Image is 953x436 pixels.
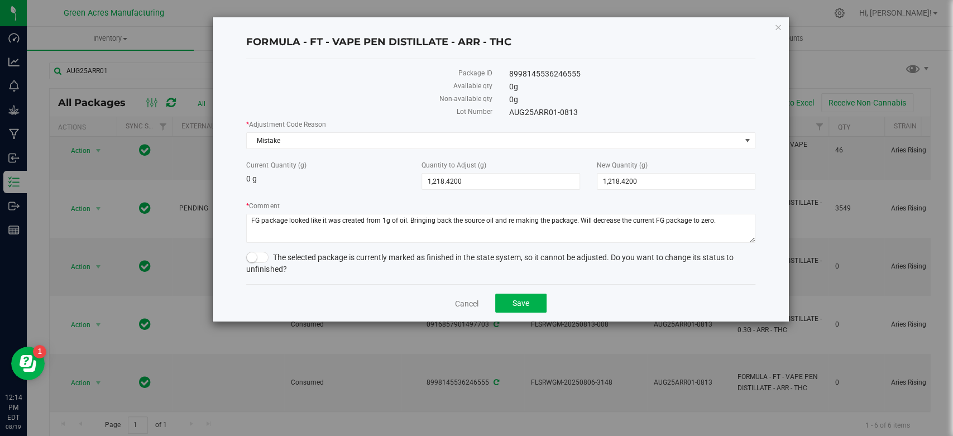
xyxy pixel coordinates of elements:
[740,133,754,148] span: select
[501,68,764,80] div: 8998145536246555
[246,68,492,78] label: Package ID
[514,82,518,91] span: g
[514,95,518,104] span: g
[597,160,755,170] label: New Quantity (g)
[501,107,764,118] div: AUG25ARR01-0813
[247,133,740,148] span: Mistake
[246,119,755,130] label: Adjustment Code Reason
[509,82,518,91] span: 0
[513,299,529,308] span: Save
[597,174,755,189] input: 1,218.4200
[246,174,257,183] span: 0 g
[509,95,518,104] span: 0
[246,94,492,104] label: Non-available qty
[246,201,755,211] label: Comment
[495,294,547,313] button: Save
[246,253,734,274] span: The selected package is currently marked as finished in the state system, so it cannot be adjuste...
[11,347,45,380] iframe: Resource center
[422,160,580,170] label: Quantity to Adjust (g)
[422,174,580,189] input: 1,218.4200
[246,107,492,117] label: Lot Number
[33,345,46,358] iframe: Resource center unread badge
[455,298,478,309] a: Cancel
[246,81,492,91] label: Available qty
[246,160,405,170] label: Current Quantity (g)
[246,35,755,50] h4: FORMULA - FT - VAPE PEN DISTILLATE - ARR - THC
